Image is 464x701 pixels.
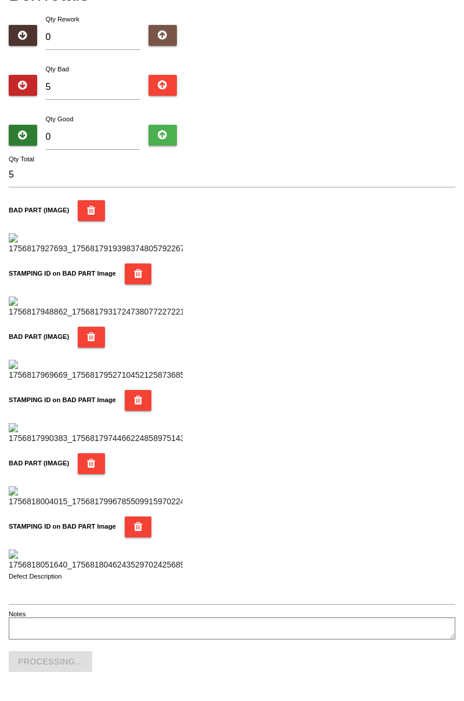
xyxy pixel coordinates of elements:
[46,115,74,122] label: Qty Good
[46,16,79,23] label: Qty Rework
[9,233,183,255] img: 1756817927693_17568179193983748057922677706937.jpg
[9,486,183,508] img: 1756818004015_17568179967855099159702247790341.jpg
[9,154,34,164] label: Qty Total
[78,327,105,348] button: BAD PART (IMAGE)
[125,516,152,537] button: STAMPING ID on BAD PART Image
[9,572,62,581] label: Defect Description
[9,550,183,571] img: 1756818051640_17568180462435297024256891893505.jpg
[9,207,69,214] b: BAD PART (IMAGE)
[9,396,116,403] b: STAMPING ID on BAD PART Image
[78,200,105,221] button: BAD PART (IMAGE)
[78,453,105,474] button: BAD PART (IMAGE)
[125,390,152,411] button: STAMPING ID on BAD PART Image
[9,423,183,445] img: 1756817990383_17568179744662248589751430424612.jpg
[125,263,152,284] button: STAMPING ID on BAD PART Image
[9,609,26,619] label: Notes
[9,360,183,381] img: 1756817969669_17568179527104521258736852254093.jpg
[9,460,69,467] b: BAD PART (IMAGE)
[9,270,116,277] b: STAMPING ID on BAD PART Image
[46,66,69,73] label: Qty Bad
[9,523,116,530] b: STAMPING ID on BAD PART Image
[9,333,69,340] b: BAD PART (IMAGE)
[9,297,183,318] img: 1756817948862_17568179317247380772272217964489.jpg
